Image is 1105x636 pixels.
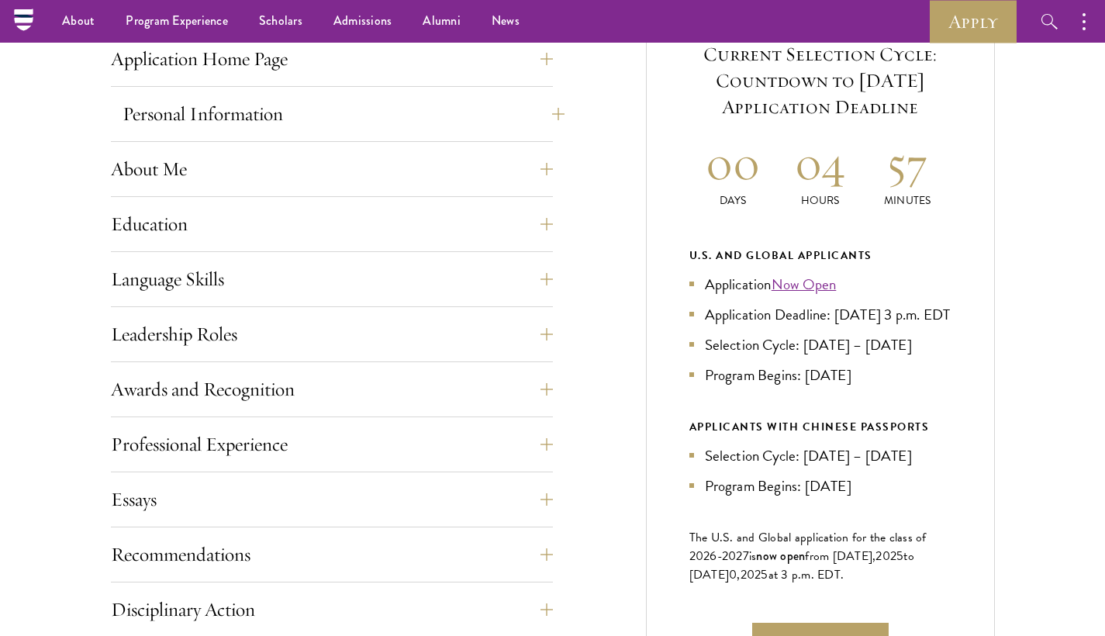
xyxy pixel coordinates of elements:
button: About Me [111,150,553,188]
button: Awards and Recognition [111,371,553,408]
button: Language Skills [111,261,553,298]
li: Application [689,273,951,296]
span: 202 [741,565,761,584]
span: is [749,547,757,565]
span: at 3 p.m. EDT. [768,565,844,584]
p: Hours [776,192,864,209]
li: Program Begins: [DATE] [689,364,951,386]
button: Personal Information [123,95,565,133]
a: Now Open [772,273,837,296]
button: Education [111,206,553,243]
h2: 00 [689,134,777,192]
div: U.S. and Global Applicants [689,246,951,265]
div: APPLICANTS WITH CHINESE PASSPORTS [689,417,951,437]
h5: Current Selection Cycle: Countdown to [DATE] Application Deadline [689,41,951,120]
li: Program Begins: [DATE] [689,475,951,497]
li: Selection Cycle: [DATE] – [DATE] [689,334,951,356]
span: now open [756,547,805,565]
h2: 57 [864,134,951,192]
p: Minutes [864,192,951,209]
span: 7 [743,547,749,565]
button: Professional Experience [111,426,553,463]
span: The U.S. and Global application for the class of 202 [689,528,927,565]
h2: 04 [776,134,864,192]
button: Application Home Page [111,40,553,78]
span: 202 [875,547,896,565]
button: Essays [111,481,553,518]
span: to [DATE] [689,547,914,584]
button: Recommendations [111,536,553,573]
li: Application Deadline: [DATE] 3 p.m. EDT [689,303,951,326]
span: , [737,565,740,584]
span: 6 [710,547,717,565]
p: Days [689,192,777,209]
span: -202 [717,547,743,565]
span: 0 [729,565,737,584]
span: 5 [896,547,903,565]
button: Leadership Roles [111,316,553,353]
li: Selection Cycle: [DATE] – [DATE] [689,444,951,467]
span: from [DATE], [805,547,875,565]
span: 5 [761,565,768,584]
button: Disciplinary Action [111,591,553,628]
